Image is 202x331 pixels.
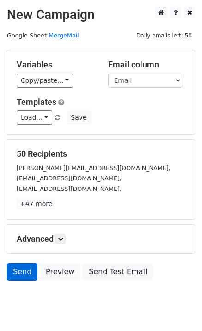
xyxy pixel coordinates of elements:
[17,149,185,159] h5: 50 Recipients
[67,110,91,125] button: Save
[17,165,171,172] small: [PERSON_NAME][EMAIL_ADDRESS][DOMAIN_NAME],
[156,287,202,331] iframe: Chat Widget
[108,60,186,70] h5: Email column
[7,7,195,23] h2: New Campaign
[17,60,94,70] h5: Variables
[17,185,122,192] small: [EMAIL_ADDRESS][DOMAIN_NAME],
[40,263,80,281] a: Preview
[17,198,55,210] a: +47 more
[83,263,153,281] a: Send Test Email
[7,263,37,281] a: Send
[133,31,195,41] span: Daily emails left: 50
[17,97,56,107] a: Templates
[17,110,52,125] a: Load...
[17,74,73,88] a: Copy/paste...
[17,234,185,244] h5: Advanced
[7,32,79,39] small: Google Sheet:
[49,32,79,39] a: MergeMail
[17,175,122,182] small: [EMAIL_ADDRESS][DOMAIN_NAME],
[133,32,195,39] a: Daily emails left: 50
